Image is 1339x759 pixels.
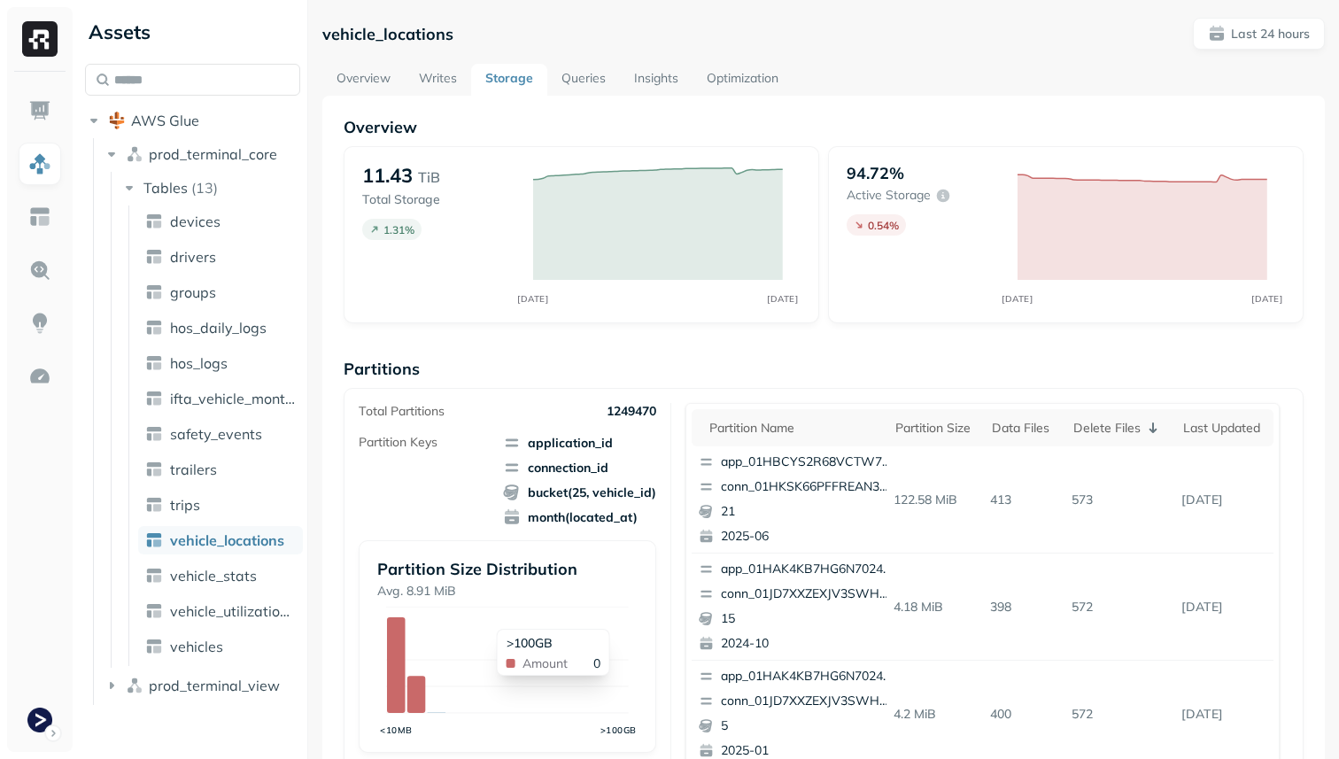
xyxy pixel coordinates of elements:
[721,453,893,471] p: app_01HBCYS2R68VCTW71ARV53PDJC
[28,205,51,228] img: Asset Explorer
[145,390,163,407] img: table
[721,717,893,735] p: 5
[28,365,51,388] img: Optimization
[1064,699,1175,730] p: 572
[126,145,143,163] img: namespace
[138,562,303,590] a: vehicle_stats
[721,561,893,578] p: app_01HAK4KB7HG6N7024210G3S8D5
[362,163,413,188] p: 11.43
[145,283,163,301] img: table
[709,420,878,437] div: Partition name
[721,693,893,710] p: conn_01JD7XXZEXJV3SWHMA6J0PB1TE
[886,592,984,623] p: 4.18 MiB
[322,64,405,96] a: Overview
[503,459,656,476] span: connection_id
[170,283,216,301] span: groups
[886,484,984,515] p: 122.58 MiB
[138,632,303,661] a: vehicles
[983,484,1064,515] p: 413
[170,496,200,514] span: trips
[721,585,893,603] p: conn_01JD7XXZEXJV3SWHMA6J0PB1TE
[28,152,51,175] img: Assets
[895,420,975,437] div: Partition size
[1183,420,1264,437] div: Last updated
[600,724,637,735] tspan: >100GB
[768,293,799,304] tspan: [DATE]
[138,243,303,271] a: drivers
[170,425,262,443] span: safety_events
[721,635,893,653] p: 2024-10
[1064,484,1175,515] p: 573
[503,484,656,501] span: bucket(25, vehicle_id)
[108,112,126,129] img: root
[503,508,656,526] span: month(located_at)
[383,223,414,236] p: 1.31 %
[120,174,302,202] button: Tables(13)
[145,638,163,655] img: table
[145,248,163,266] img: table
[721,478,893,496] p: conn_01HKSK66PFFREAN3BSJ3K1ZGJ1
[1231,26,1310,43] p: Last 24 hours
[22,21,58,57] img: Ryft
[170,461,217,478] span: trailers
[145,319,163,337] img: table
[126,677,143,694] img: namespace
[1252,293,1283,304] tspan: [DATE]
[721,610,893,628] p: 15
[503,434,656,452] span: application_id
[1193,18,1325,50] button: Last 24 hours
[693,64,793,96] a: Optimization
[145,213,163,230] img: table
[145,602,163,620] img: table
[362,191,515,208] p: Total Storage
[170,390,296,407] span: ifta_vehicle_months
[138,526,303,554] a: vehicle_locations
[1174,484,1273,515] p: Sep 12, 2025
[138,278,303,306] a: groups
[138,491,303,519] a: trips
[170,319,267,337] span: hos_daily_logs
[131,112,199,129] span: AWS Glue
[149,145,277,163] span: prod_terminal_core
[847,163,904,183] p: 94.72%
[405,64,471,96] a: Writes
[868,219,899,232] p: 0.54 %
[620,64,693,96] a: Insights
[138,420,303,448] a: safety_events
[1064,592,1175,623] p: 572
[1073,417,1166,438] div: Delete Files
[138,314,303,342] a: hos_daily_logs
[145,425,163,443] img: table
[145,354,163,372] img: table
[1174,592,1273,623] p: Sep 12, 2025
[145,461,163,478] img: table
[992,420,1056,437] div: Data Files
[607,403,656,420] p: 1249470
[344,359,1304,379] p: Partitions
[692,554,901,660] button: app_01HAK4KB7HG6N7024210G3S8D5conn_01JD7XXZEXJV3SWHMA6J0PB1TE152024-10
[85,18,300,46] div: Assets
[983,592,1064,623] p: 398
[721,528,893,546] p: 2025-06
[721,503,893,521] p: 21
[170,213,221,230] span: devices
[27,708,52,732] img: Terminal
[377,559,638,579] p: Partition Size Distribution
[983,699,1064,730] p: 400
[692,446,901,553] button: app_01HBCYS2R68VCTW71ARV53PDJCconn_01HKSK66PFFREAN3BSJ3K1ZGJ1212025-06
[28,312,51,335] img: Insights
[518,293,549,304] tspan: [DATE]
[170,248,216,266] span: drivers
[847,187,931,204] p: Active storage
[322,24,453,44] p: vehicle_locations
[103,671,301,700] button: prod_terminal_view
[547,64,620,96] a: Queries
[143,179,188,197] span: Tables
[170,567,257,585] span: vehicle_stats
[170,354,228,372] span: hos_logs
[170,531,284,549] span: vehicle_locations
[28,99,51,122] img: Dashboard
[1002,293,1033,304] tspan: [DATE]
[149,677,280,694] span: prod_terminal_view
[138,455,303,484] a: trailers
